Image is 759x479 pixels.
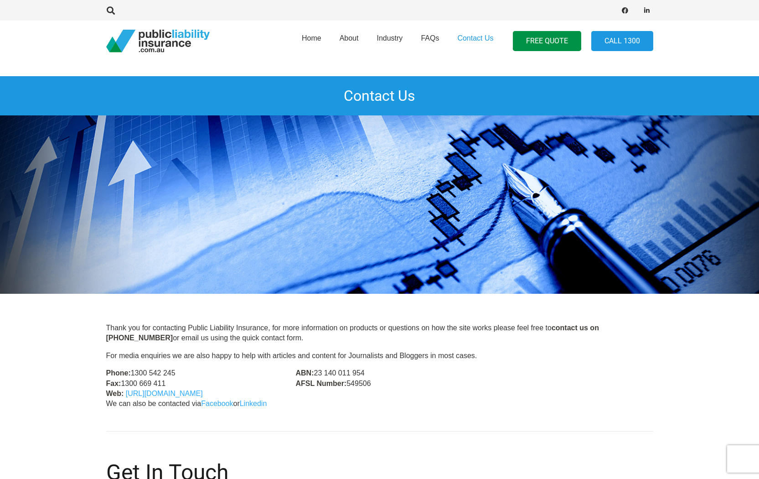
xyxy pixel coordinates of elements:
[619,4,631,17] a: Facebook
[295,369,314,377] strong: ABN:
[513,31,581,52] a: FREE QUOTE
[330,18,368,64] a: About
[293,18,330,64] a: Home
[367,18,412,64] a: Industry
[106,399,653,409] p: We can also be contacted via or
[591,31,653,52] a: Call 1300
[106,390,124,397] strong: Web:
[295,380,346,387] strong: AFSL Number:
[377,34,403,42] span: Industry
[126,390,203,397] a: [URL][DOMAIN_NAME]
[295,368,463,389] p: 23 140 011 954 549506
[106,351,653,361] p: For media enquiries we are also happy to help with articles and content for Journalists and Blogg...
[106,368,274,399] p: 1300 542 245 1300 669 411
[448,18,502,64] a: Contact Us
[106,30,210,52] a: pli_logotransparent
[457,34,493,42] span: Contact Us
[201,400,233,407] a: Facebook
[412,18,448,64] a: FAQs
[302,34,321,42] span: Home
[640,4,653,17] a: LinkedIn
[240,400,267,407] a: Linkedin
[106,323,653,344] p: Thank you for contacting Public Liability Insurance, for more information on products or question...
[106,380,121,387] strong: Fax:
[340,34,359,42] span: About
[106,369,131,377] strong: Phone:
[421,34,439,42] span: FAQs
[102,6,120,15] a: Search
